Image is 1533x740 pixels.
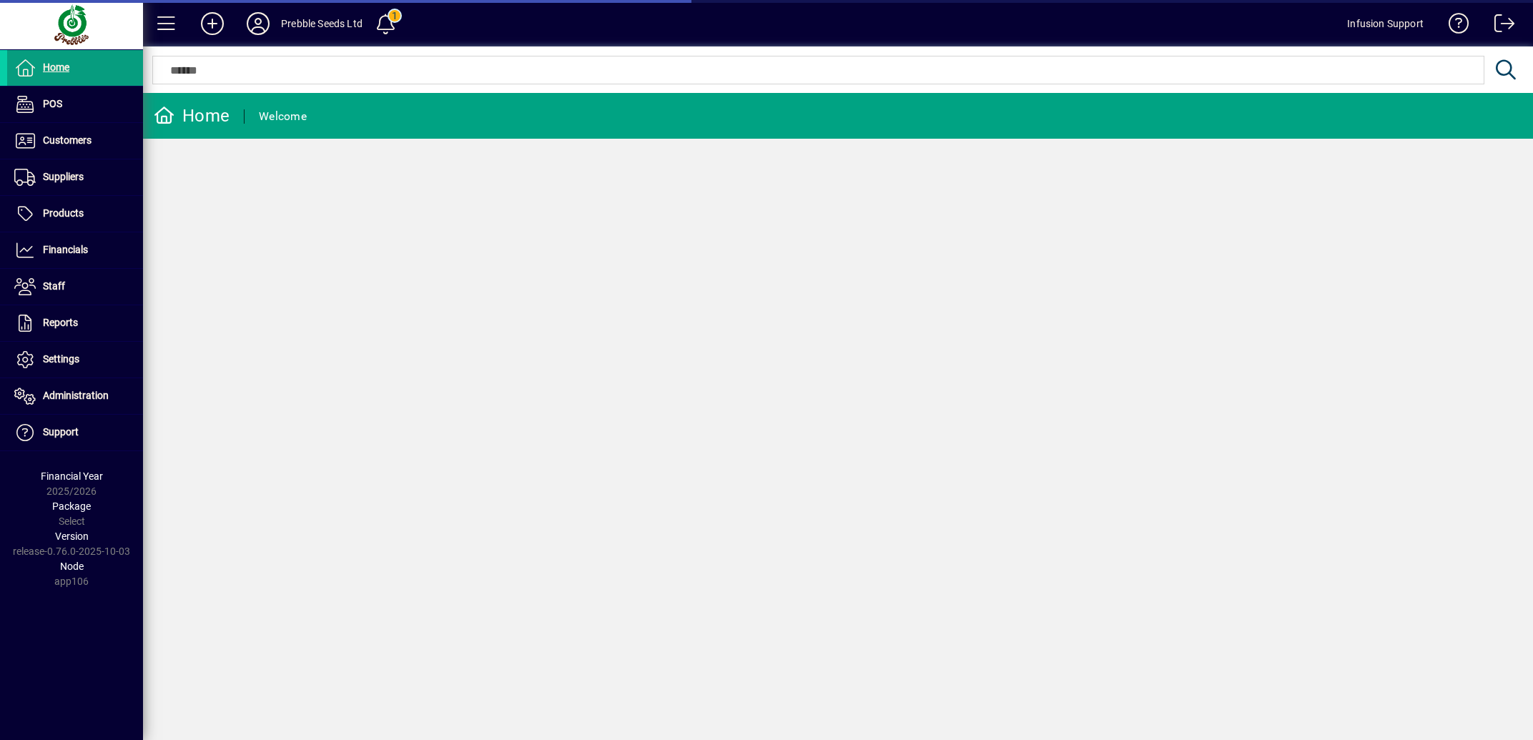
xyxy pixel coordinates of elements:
span: Reports [43,317,78,328]
a: Staff [7,269,143,305]
span: POS [43,98,62,109]
div: Prebble Seeds Ltd [281,12,363,35]
span: Version [55,531,89,542]
span: Customers [43,134,92,146]
span: Staff [43,280,65,292]
div: Welcome [259,105,307,128]
span: Suppliers [43,171,84,182]
span: Support [43,426,79,438]
span: Home [43,61,69,73]
button: Profile [235,11,281,36]
span: Administration [43,390,109,401]
span: Settings [43,353,79,365]
span: Products [43,207,84,219]
button: Add [189,11,235,36]
a: Customers [7,123,143,159]
span: Financial Year [41,470,103,482]
a: Reports [7,305,143,341]
a: Products [7,196,143,232]
a: Settings [7,342,143,378]
div: Infusion Support [1347,12,1424,35]
a: Financials [7,232,143,268]
span: Financials [43,244,88,255]
div: Home [154,104,230,127]
span: Node [60,561,84,572]
a: Knowledge Base [1438,3,1469,49]
a: Logout [1484,3,1515,49]
span: Package [52,500,91,512]
a: POS [7,87,143,122]
a: Suppliers [7,159,143,195]
a: Support [7,415,143,450]
a: Administration [7,378,143,414]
